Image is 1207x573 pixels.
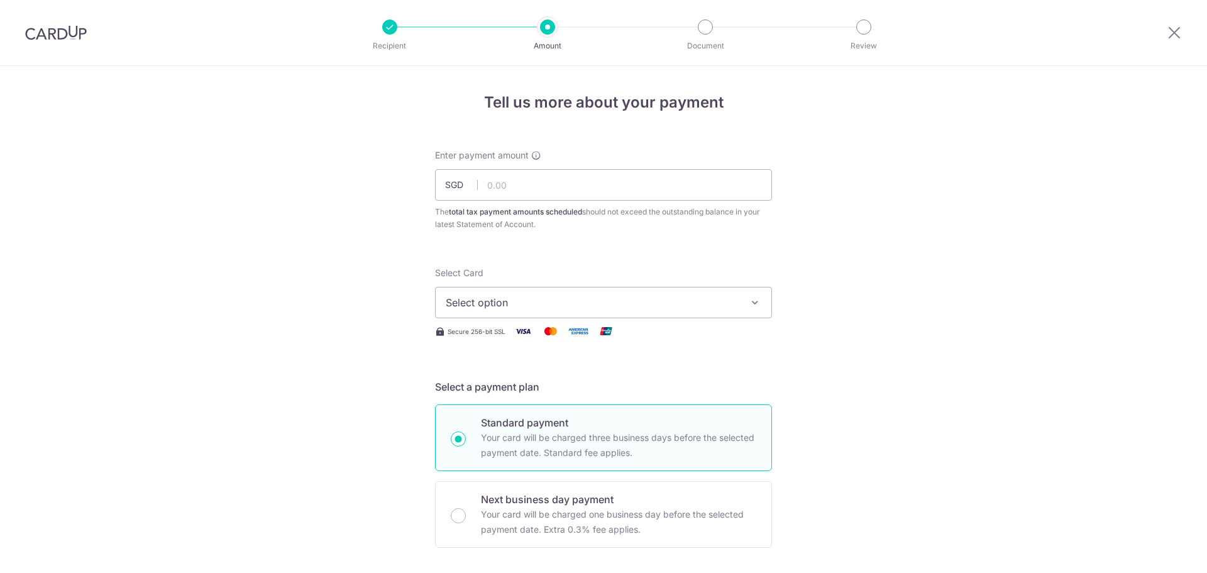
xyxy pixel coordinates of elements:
[659,40,752,52] p: Document
[481,415,756,430] p: Standard payment
[817,40,910,52] p: Review
[1127,535,1194,567] iframe: Opens a widget where you can find more information
[435,206,772,231] div: The should not exceed the outstanding balance in your latest Statement of Account.
[445,179,478,191] span: SGD
[449,207,582,216] b: total tax payment amounts scheduled
[481,492,756,507] p: Next business day payment
[448,326,505,337] span: Secure 256-bit SSL
[566,323,591,339] img: American Express
[501,40,594,52] p: Amount
[593,323,619,339] img: Union Pay
[25,25,87,40] img: CardUp
[343,40,436,52] p: Recipient
[481,430,756,460] p: Your card will be charged three business days before the selected payment date. Standard fee appl...
[435,91,772,114] h4: Tell us more about your payment
[481,507,756,537] p: Your card will be charged one business day before the selected payment date. Extra 0.3% fee applies.
[446,295,739,310] span: Select option
[510,323,536,339] img: Visa
[538,323,563,339] img: Mastercard
[435,379,772,394] h5: Select a payment plan
[435,267,483,278] span: translation missing: en.payables.payment_networks.credit_card.summary.labels.select_card
[435,287,772,318] button: Select option
[435,149,529,162] span: Enter payment amount
[435,169,772,201] input: 0.00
